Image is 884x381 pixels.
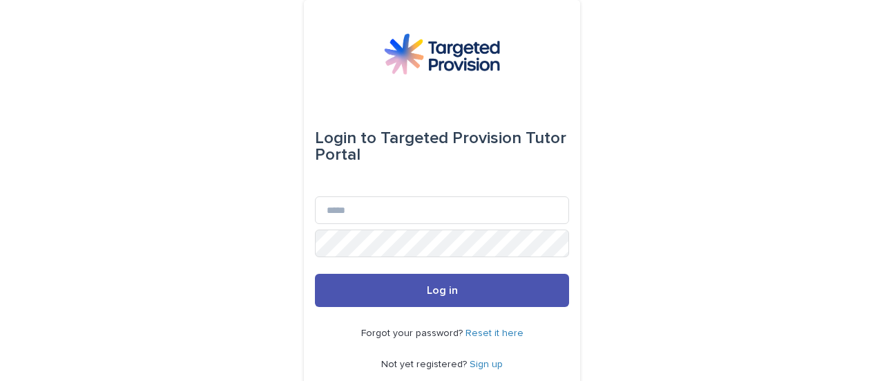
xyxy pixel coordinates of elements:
[315,274,569,307] button: Log in
[315,119,569,174] div: Targeted Provision Tutor Portal
[465,328,523,338] a: Reset it here
[384,33,500,75] img: M5nRWzHhSzIhMunXDL62
[361,328,465,338] span: Forgot your password?
[381,360,470,369] span: Not yet registered?
[315,130,376,147] span: Login to
[427,285,458,296] span: Log in
[470,360,503,369] a: Sign up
